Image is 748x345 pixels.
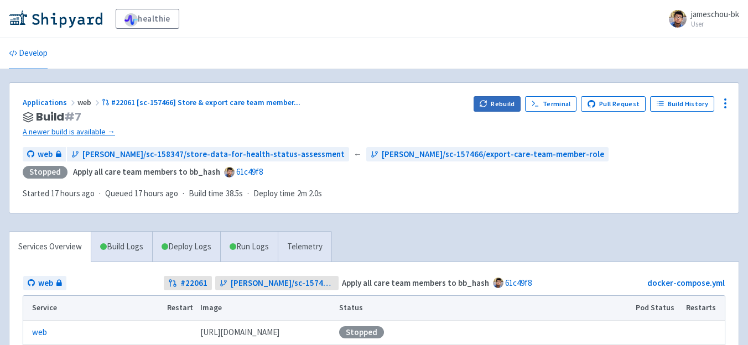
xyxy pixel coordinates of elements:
[82,148,345,161] span: [PERSON_NAME]/sc-158347/store-data-for-health-status-assessment
[342,278,489,288] strong: Apply all care team members to bb_hash
[662,10,739,28] a: jameschou-bk User
[36,111,81,123] span: Build
[111,97,300,107] span: #22061 [sc-157466] Store & export care team member ...
[691,20,739,28] small: User
[64,109,81,124] span: # 7
[134,188,178,198] time: 17 hours ago
[23,147,66,162] a: web
[23,97,77,107] a: Applications
[152,232,220,262] a: Deploy Logs
[32,326,47,339] a: web
[200,326,279,339] span: [DOMAIN_NAME][URL]
[77,97,102,107] span: web
[164,276,212,291] a: #22061
[23,188,95,198] span: Started
[683,296,725,320] th: Restarts
[102,97,302,107] a: #22061 [sc-157466] Store & export care team member...
[231,277,334,290] span: [PERSON_NAME]/sc-157466/export-care-team-member-role
[196,296,335,320] th: Image
[38,277,53,290] span: web
[382,148,604,161] span: [PERSON_NAME]/sc-157466/export-care-team-member-role
[474,96,521,112] button: Rebuild
[23,276,66,291] a: web
[220,232,278,262] a: Run Logs
[51,188,95,198] time: 17 hours ago
[505,278,532,288] a: 61c49f8
[189,187,224,200] span: Build time
[23,296,164,320] th: Service
[38,148,53,161] span: web
[9,10,102,28] img: Shipyard logo
[23,166,67,179] div: Stopped
[23,187,329,200] div: · · ·
[278,232,331,262] a: Telemetry
[116,9,179,29] a: healthie
[226,187,243,200] span: 38.5s
[650,96,714,112] a: Build History
[253,187,295,200] span: Deploy time
[632,296,683,320] th: Pod Status
[525,96,576,112] a: Terminal
[105,188,178,198] span: Queued
[180,277,207,290] strong: # 22061
[297,187,322,200] span: 2m 2.0s
[335,296,632,320] th: Status
[9,232,91,262] a: Services Overview
[339,326,384,338] div: Stopped
[581,96,646,112] a: Pull Request
[67,147,349,162] a: [PERSON_NAME]/sc-158347/store-data-for-health-status-assessment
[9,38,48,69] a: Develop
[366,147,609,162] a: [PERSON_NAME]/sc-157466/export-care-team-member-role
[691,9,739,19] span: jameschou-bk
[215,276,339,291] a: [PERSON_NAME]/sc-157466/export-care-team-member-role
[647,278,725,288] a: docker-compose.yml
[23,126,465,138] a: A newer build is available →
[91,232,152,262] a: Build Logs
[164,296,197,320] th: Restart
[236,166,263,177] a: 61c49f8
[354,148,362,161] span: ←
[73,166,220,177] strong: Apply all care team members to bb_hash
